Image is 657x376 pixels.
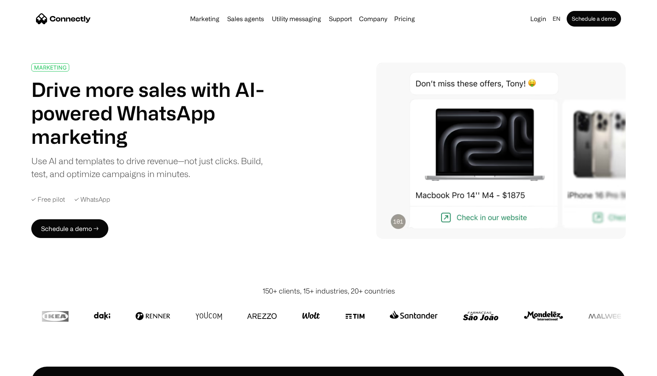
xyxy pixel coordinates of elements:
div: en [553,13,560,24]
a: Pricing [391,16,418,22]
div: MARKETING [34,64,66,70]
a: Schedule a demo [567,11,621,27]
a: Sales agents [224,16,267,22]
div: 150+ clients, 15+ industries, 20+ countries [262,286,395,296]
div: en [549,13,565,24]
div: Company [357,13,390,24]
a: Login [527,13,549,24]
div: Company [359,13,387,24]
a: home [36,13,91,25]
a: Marketing [187,16,223,22]
div: ✓ WhatsApp [74,196,110,203]
a: Support [326,16,355,22]
div: ✓ Free pilot [31,196,65,203]
a: Schedule a demo → [31,219,108,238]
ul: Language list [16,362,47,373]
aside: Language selected: English [8,362,47,373]
h1: Drive more sales with AI-powered WhatsApp marketing [31,78,273,148]
div: Use AI and templates to drive revenue—not just clicks. Build, test, and optimize campaigns in min... [31,154,273,180]
a: Utility messaging [269,16,324,22]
